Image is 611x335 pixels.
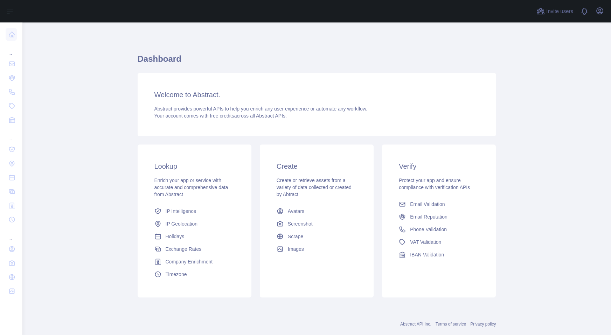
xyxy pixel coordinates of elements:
[166,271,187,278] span: Timezone
[6,42,17,56] div: ...
[152,205,237,217] a: IP Intelligence
[288,246,304,253] span: Images
[166,258,213,265] span: Company Enrichment
[277,177,352,197] span: Create or retrieve assets from a variety of data collected or created by Abtract
[410,251,444,258] span: IBAN Validation
[6,128,17,142] div: ...
[410,213,447,220] span: Email Reputation
[274,243,360,255] a: Images
[274,205,360,217] a: Avatars
[166,246,202,253] span: Exchange Rates
[288,208,304,215] span: Avatars
[138,53,496,70] h1: Dashboard
[410,226,447,233] span: Phone Validation
[410,201,445,208] span: Email Validation
[152,230,237,243] a: Holidays
[400,322,431,327] a: Abstract API Inc.
[396,236,482,248] a: VAT Validation
[277,161,357,171] h3: Create
[210,113,234,119] span: free credits
[396,210,482,223] a: Email Reputation
[154,113,287,119] span: Your account comes with across all Abstract APIs.
[546,7,573,15] span: Invite users
[154,161,235,171] h3: Lookup
[396,198,482,210] a: Email Validation
[288,220,313,227] span: Screenshot
[399,177,470,190] span: Protect your app and ensure compliance with verification APIs
[154,177,228,197] span: Enrich your app or service with accurate and comprehensive data from Abstract
[152,217,237,230] a: IP Geolocation
[470,322,496,327] a: Privacy policy
[288,233,303,240] span: Scrape
[410,239,441,246] span: VAT Validation
[399,161,479,171] h3: Verify
[154,90,479,100] h3: Welcome to Abstract.
[274,230,360,243] a: Scrape
[154,106,368,112] span: Abstract provides powerful APIs to help you enrich any user experience or automate any workflow.
[396,223,482,236] a: Phone Validation
[166,220,198,227] span: IP Geolocation
[152,255,237,268] a: Company Enrichment
[166,208,196,215] span: IP Intelligence
[152,243,237,255] a: Exchange Rates
[274,217,360,230] a: Screenshot
[436,322,466,327] a: Terms of service
[396,248,482,261] a: IBAN Validation
[535,6,575,17] button: Invite users
[152,268,237,281] a: Timezone
[166,233,185,240] span: Holidays
[6,227,17,241] div: ...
